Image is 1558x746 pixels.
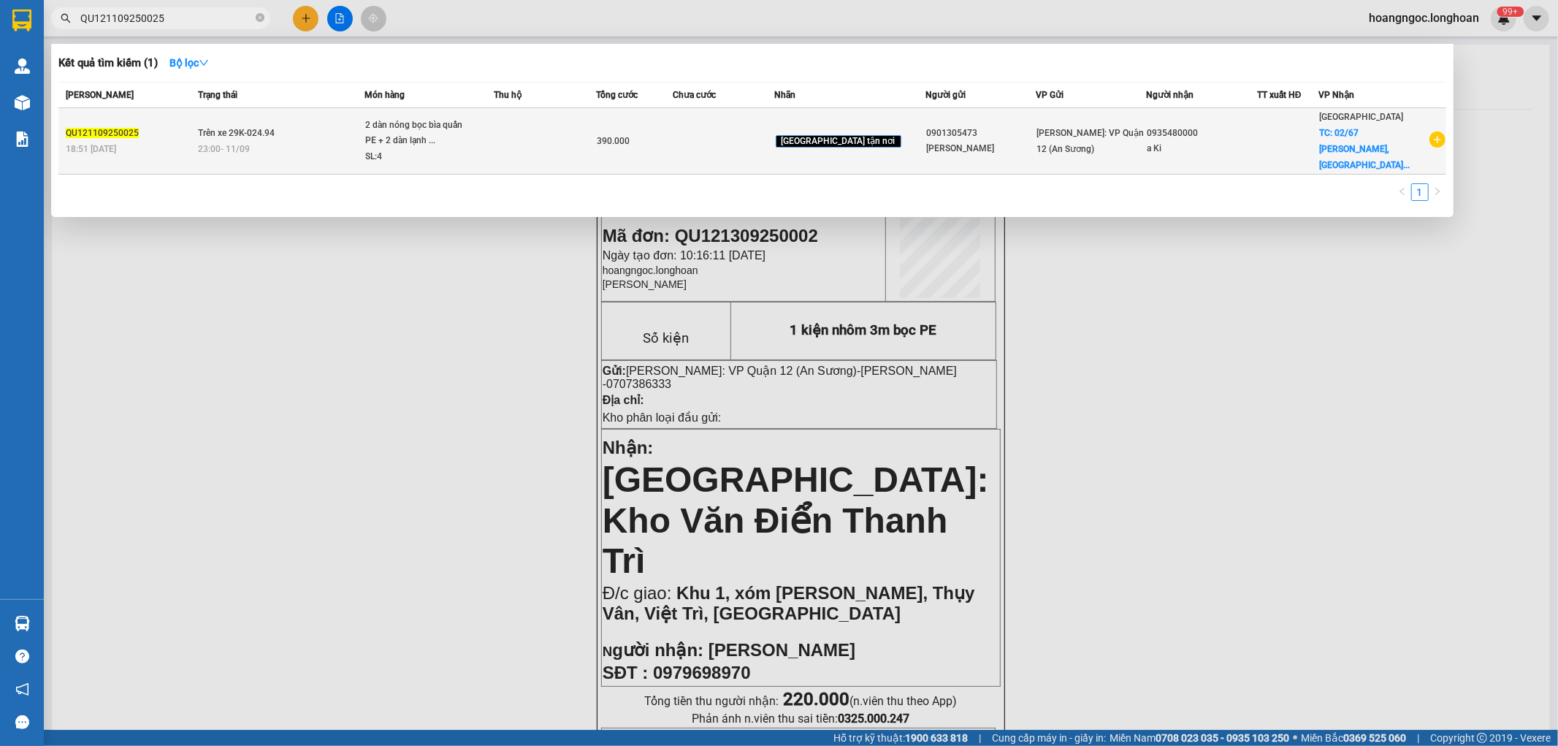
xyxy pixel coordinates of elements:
button: Bộ lọcdown [158,51,221,75]
button: right [1429,183,1446,201]
span: plus-circle [1429,132,1446,148]
strong: CSKH: [40,50,77,62]
strong: Bộ lọc [169,57,209,69]
span: [GEOGRAPHIC_DATA] [1319,112,1403,122]
img: warehouse-icon [15,95,30,110]
span: notification [15,682,29,696]
span: left [1398,187,1407,196]
span: TT xuất HĐ [1257,90,1302,100]
span: [PERSON_NAME]: VP Quận 12 (An Sương) [1036,128,1144,154]
span: message [15,715,29,729]
img: logo-vxr [12,9,31,31]
span: down [199,58,209,68]
span: 18:51 [DATE] [66,144,116,154]
img: warehouse-icon [15,58,30,74]
span: Nhãn [775,90,796,100]
span: search [61,13,71,23]
span: Mã đơn: QU121309250002 [6,88,221,108]
a: 1 [1412,184,1428,200]
span: close-circle [256,13,264,22]
span: 390.000 [597,136,630,146]
span: question-circle [15,650,29,663]
div: SL: 4 [365,149,475,165]
li: Next Page [1429,183,1446,201]
span: TC: 02/67 [PERSON_NAME], [GEOGRAPHIC_DATA]... [1319,128,1410,170]
span: [GEOGRAPHIC_DATA] tận nơi [776,135,901,148]
span: Người nhận [1147,90,1194,100]
span: Tổng cước [596,90,638,100]
span: Thu hộ [494,90,522,100]
div: a Ki [1148,141,1256,156]
span: VP Nhận [1318,90,1354,100]
span: Chưa cước [673,90,716,100]
span: right [1433,187,1442,196]
img: warehouse-icon [15,616,30,631]
li: Previous Page [1394,183,1411,201]
div: 0935480000 [1148,126,1256,141]
input: Tìm tên, số ĐT hoặc mã đơn [80,10,253,26]
img: solution-icon [15,132,30,147]
span: QU121109250025 [66,128,139,138]
div: 0901305473 [926,126,1035,141]
li: 1 [1411,183,1429,201]
span: Trên xe 29K-024.94 [198,128,275,138]
span: close-circle [256,12,264,26]
span: VP Gửi [1036,90,1064,100]
span: 23:00 - 11/09 [198,144,250,154]
span: [PERSON_NAME] [66,90,134,100]
span: Ngày in phiếu: 10:16 ngày [98,29,300,45]
button: left [1394,183,1411,201]
div: [PERSON_NAME] [926,141,1035,156]
h3: Kết quả tìm kiếm ( 1 ) [58,56,158,71]
span: CÔNG TY TNHH CHUYỂN PHÁT NHANH BẢO AN [115,50,291,76]
span: Trạng thái [198,90,237,100]
span: Món hàng [364,90,405,100]
span: Người gửi [925,90,966,100]
strong: PHIẾU DÁN LÊN HÀNG [103,7,295,26]
div: 2 dàn nóng bọc bìa quấn PE + 2 dàn lạnh ... [365,118,475,149]
span: [PHONE_NUMBER] [6,50,111,75]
